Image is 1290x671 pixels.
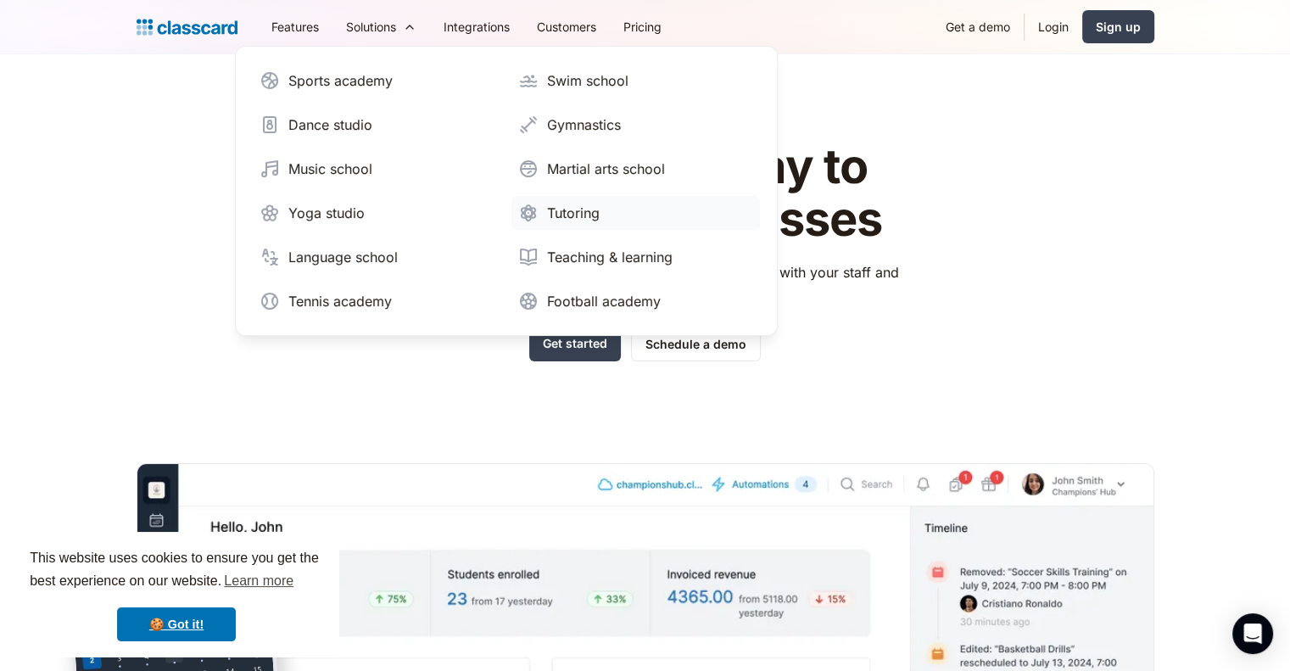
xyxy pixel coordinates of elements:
[511,64,760,98] a: Swim school
[511,284,760,318] a: Football academy
[511,240,760,274] a: Teaching & learning
[1096,18,1141,36] div: Sign up
[547,159,665,179] div: Martial arts school
[288,70,393,91] div: Sports academy
[137,15,237,39] a: Logo
[253,64,501,98] a: Sports academy
[346,18,396,36] div: Solutions
[253,284,501,318] a: Tennis academy
[523,8,610,46] a: Customers
[14,532,339,657] div: cookieconsent
[529,327,621,361] a: Get started
[511,196,760,230] a: Tutoring
[547,203,600,223] div: Tutoring
[221,568,296,594] a: learn more about cookies
[258,8,332,46] a: Features
[547,247,673,267] div: Teaching & learning
[253,240,501,274] a: Language school
[1082,10,1154,43] a: Sign up
[30,548,323,594] span: This website uses cookies to ensure you get the best experience on our website.
[547,70,628,91] div: Swim school
[1025,8,1082,46] a: Login
[253,108,501,142] a: Dance studio
[288,247,398,267] div: Language school
[430,8,523,46] a: Integrations
[332,8,430,46] div: Solutions
[253,152,501,186] a: Music school
[288,203,365,223] div: Yoga studio
[932,8,1024,46] a: Get a demo
[117,607,236,641] a: dismiss cookie message
[511,152,760,186] a: Martial arts school
[288,159,372,179] div: Music school
[1232,613,1273,654] div: Open Intercom Messenger
[547,291,661,311] div: Football academy
[235,46,778,336] nav: Solutions
[288,291,392,311] div: Tennis academy
[511,108,760,142] a: Gymnastics
[253,196,501,230] a: Yoga studio
[631,327,761,361] a: Schedule a demo
[288,115,372,135] div: Dance studio
[547,115,621,135] div: Gymnastics
[610,8,675,46] a: Pricing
